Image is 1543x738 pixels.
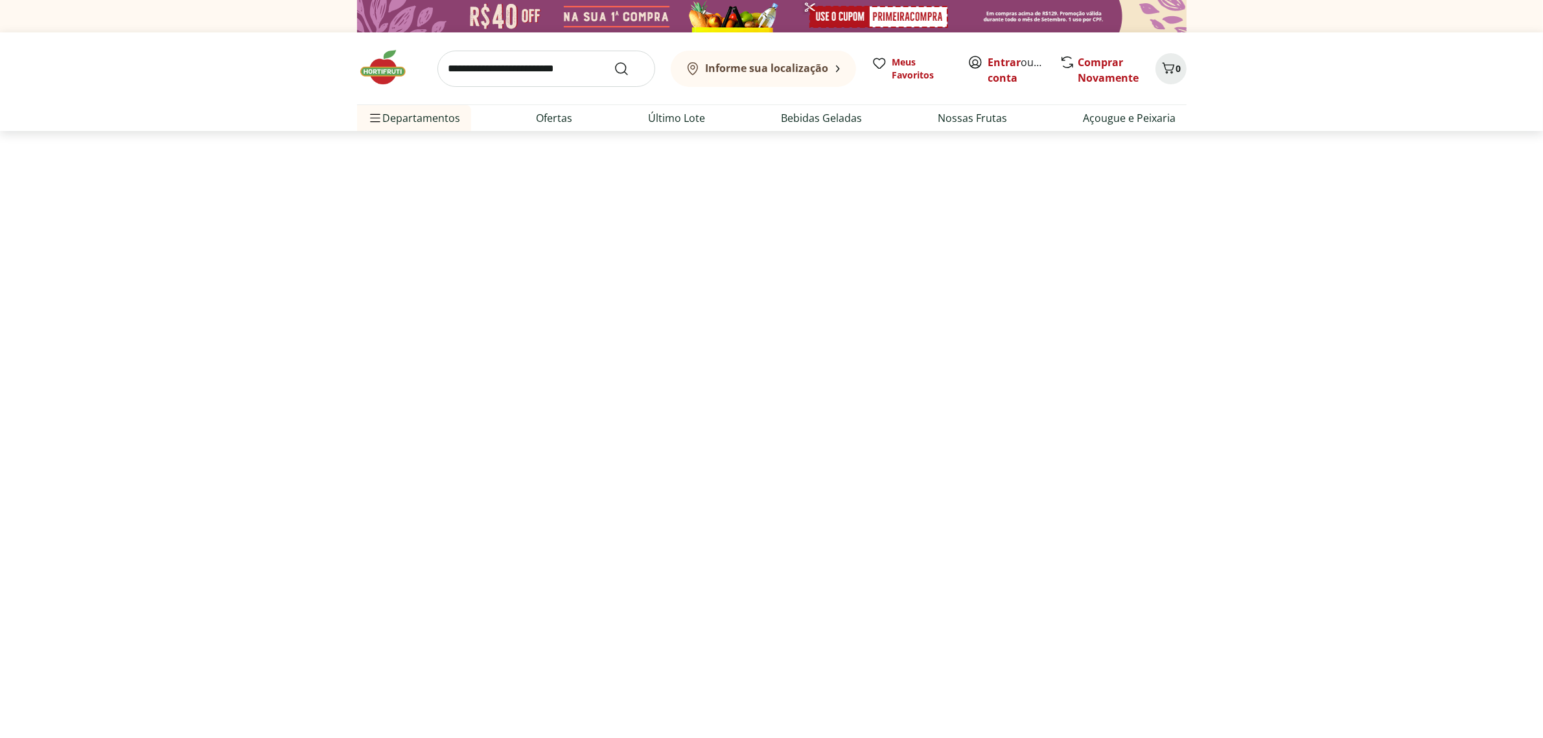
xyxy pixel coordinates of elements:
button: Informe sua localização [671,51,856,87]
a: Nossas Frutas [938,110,1008,126]
button: Submit Search [614,61,645,77]
input: search [437,51,655,87]
img: Hortifruti [357,48,422,87]
span: Meus Favoritos [892,56,952,82]
a: Entrar [988,55,1021,69]
a: Açougue e Peixaria [1084,110,1176,126]
a: Bebidas Geladas [782,110,863,126]
a: Meus Favoritos [872,56,952,82]
span: ou [988,54,1046,86]
a: Último Lote [649,110,706,126]
span: Departamentos [367,102,461,134]
b: Informe sua localização [706,61,829,75]
a: Ofertas [537,110,573,126]
button: Carrinho [1155,53,1187,84]
button: Menu [367,102,383,134]
a: Comprar Novamente [1078,55,1139,85]
span: 0 [1176,62,1181,75]
a: Criar conta [988,55,1060,85]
